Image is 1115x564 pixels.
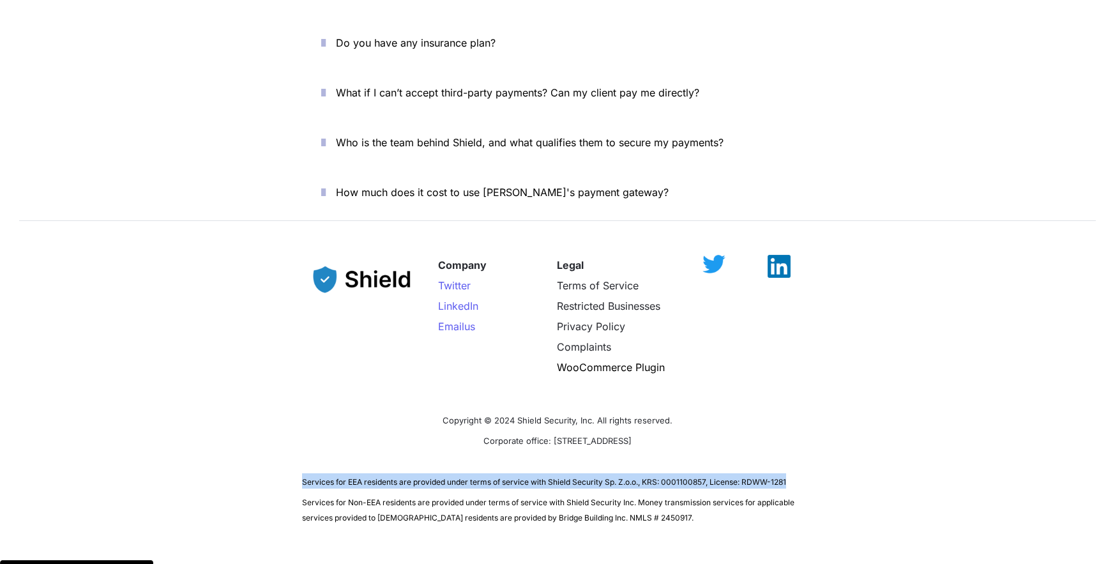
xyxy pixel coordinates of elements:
strong: Legal [557,259,584,271]
strong: Company [438,259,487,271]
button: What if I can’t accept third-party payments? Can my client pay me directly? [302,73,813,112]
a: WooCommerce Plugin [557,361,665,374]
span: us [464,320,475,333]
button: Do you have any insurance plan? [302,23,813,63]
span: Corporate office: [STREET_ADDRESS] [483,436,632,446]
a: Emailus [438,320,475,333]
span: Copyright © 2024 Shield Security, Inc. All rights reserved. [443,415,672,425]
a: Twitter [438,279,471,292]
a: Terms of Service [557,279,639,292]
span: Email [438,320,464,333]
span: Services for EEA residents are provided under terms of service with Shield Security Sp. Z.o.o., K... [302,477,786,487]
span: How much does it cost to use [PERSON_NAME]'s payment gateway? [336,186,669,199]
button: How much does it cost to use [PERSON_NAME]'s payment gateway? [302,172,813,212]
button: Who is the team behind Shield, and what qualifies them to secure my payments? [302,123,813,162]
span: Services for Non-EEA residents are provided under terms of service with Shield Security Inc. Mone... [302,498,796,522]
a: LinkedIn [438,300,478,312]
span: What if I can’t accept third-party payments? Can my client pay me directly? [336,86,699,99]
a: Privacy Policy [557,320,625,333]
span: Do you have any insurance plan? [336,36,496,49]
a: Complaints [557,340,611,353]
span: Who is the team behind Shield, and what qualifies them to secure my payments? [336,136,724,149]
a: Restricted Businesses [557,300,660,312]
